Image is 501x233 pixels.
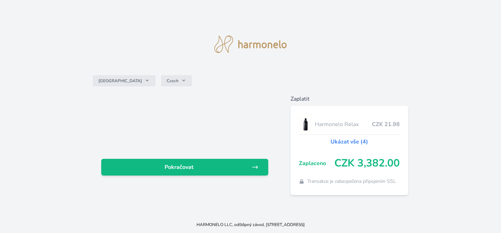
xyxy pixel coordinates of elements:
[93,75,156,86] button: [GEOGRAPHIC_DATA]
[98,78,142,84] span: [GEOGRAPHIC_DATA]
[299,159,335,168] span: Zaplaceno
[307,178,396,185] span: Transakce je zabezpečena připojením SSL
[315,120,372,129] span: Harmonelo Relax
[334,157,400,170] span: CZK 3,382.00
[101,159,268,176] a: Pokračovat
[167,78,178,84] span: Czech
[299,116,312,133] img: CLEAN_RELAX_se_stinem_x-lo.jpg
[372,120,400,129] span: CZK 21.98
[107,163,252,171] span: Pokračovat
[161,75,192,86] button: Czech
[331,138,368,146] a: Ukázat vše (4)
[214,36,287,53] img: logo.svg
[291,95,408,103] h6: Zaplatit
